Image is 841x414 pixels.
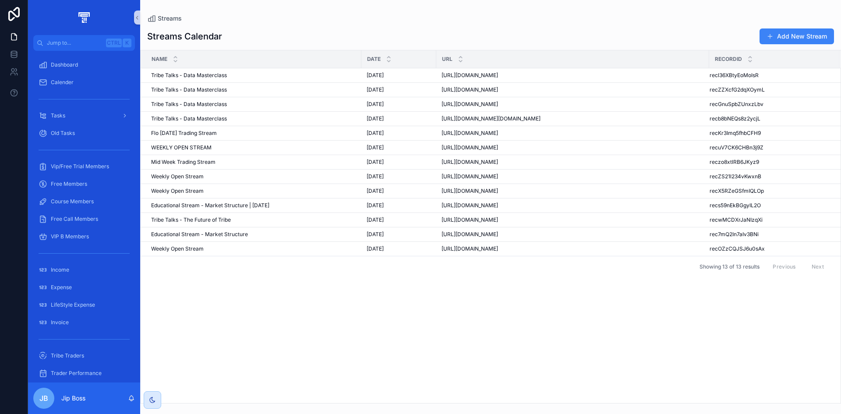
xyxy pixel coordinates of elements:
a: Vip/Free Trial Members [33,159,135,174]
span: Calender [51,79,74,86]
a: recKr3Imq5fhbCFH9 [710,130,829,137]
a: Weekly Open Stream [151,188,356,195]
a: [DATE] [367,245,431,252]
a: [DATE] [367,115,431,122]
span: K [124,39,131,46]
a: Income [33,262,135,278]
a: [DATE] [367,216,431,223]
a: recuV7CK6CHBn3j9Z [710,144,829,151]
span: recuV7CK6CHBn3j9Z [710,144,763,151]
a: Tribe Talks - Data Masterclass [151,72,356,79]
a: [DATE] [367,72,431,79]
span: Tribe Talks - Data Masterclass [151,72,227,79]
span: [URL][DOMAIN_NAME] [442,202,498,209]
span: [URL][DOMAIN_NAME] [442,144,498,151]
span: recKr3Imq5fhbCFH9 [710,130,761,137]
span: [DATE] [367,130,384,137]
span: Dashboard [51,61,78,68]
span: [DATE] [367,245,384,252]
span: Tribe Talks - Data Masterclass [151,115,227,122]
span: [DATE] [367,101,384,108]
a: [URL][DOMAIN_NAME] [442,188,704,195]
span: Jump to... [47,39,102,46]
a: recX5RZeGSfmIQLOp [710,188,829,195]
a: Tribe Talks - Data Masterclass [151,115,356,122]
a: recl36XBtyEoMoIsR [710,72,829,79]
a: VIP B Members [33,229,135,244]
a: Mid Week Trading Stream [151,159,356,166]
a: Trader Performance [33,365,135,381]
span: Mid Week Trading Stream [151,159,216,166]
span: Free Call Members [51,216,98,223]
span: WEEKLY OPEN STREAM [151,144,212,151]
a: Course Members [33,194,135,209]
span: Income [51,266,69,273]
a: [DATE] [367,86,431,93]
span: Flo [DATE] Trading Stream [151,130,217,137]
span: JB [39,393,48,403]
a: Expense [33,280,135,295]
a: rec7mQ2In7aIv3BNi [710,231,829,238]
span: [DATE] [367,188,384,195]
span: [DATE] [367,159,384,166]
span: recs59nEkBGgyIL2O [710,202,761,209]
span: Date [367,56,381,63]
span: VIP B Members [51,233,89,240]
span: Weekly Open Stream [151,173,204,180]
a: [URL][DOMAIN_NAME][DOMAIN_NAME] [442,115,704,122]
a: LifeStyle Expense [33,297,135,313]
span: RecordID [715,56,742,63]
a: recOZzCQJSJ6u0sAx [710,245,829,252]
span: [URL][DOMAIN_NAME] [442,72,498,79]
a: [DATE] [367,130,431,137]
a: WEEKLY OPEN STREAM [151,144,356,151]
a: recs59nEkBGgyIL2O [710,202,829,209]
span: [DATE] [367,72,384,79]
a: Streams [147,14,182,23]
a: [URL][DOMAIN_NAME] [442,144,704,151]
span: Tribe Talks - The Future of Tribe [151,216,231,223]
a: Educational Stream - Market Structure | [DATE] [151,202,356,209]
a: Tribe Traders [33,348,135,364]
span: Weekly Open Stream [151,188,204,195]
a: Tribe Talks - Data Masterclass [151,86,356,93]
span: [URL][DOMAIN_NAME] [442,231,498,238]
span: [DATE] [367,231,384,238]
button: Jump to...CtrlK [33,35,135,51]
span: recb8bNEQs8z2ycjL [710,115,760,122]
span: [DATE] [367,86,384,93]
span: [URL][DOMAIN_NAME] [442,188,498,195]
span: recOZzCQJSJ6u0sAx [710,245,765,252]
span: rec7mQ2In7aIv3BNi [710,231,759,238]
span: [DATE] [367,216,384,223]
a: [DATE] [367,231,431,238]
a: [URL][DOMAIN_NAME] [442,231,704,238]
span: recZZXcfG2dqXOymL [710,86,765,93]
span: [DATE] [367,202,384,209]
a: Free Members [33,176,135,192]
a: [DATE] [367,159,431,166]
a: recGnuSpbZUnxzLbv [710,101,829,108]
a: [DATE] [367,101,431,108]
a: [DATE] [367,188,431,195]
a: Educational Stream - Market Structure [151,231,356,238]
span: Tribe Talks - Data Masterclass [151,101,227,108]
span: recl36XBtyEoMoIsR [710,72,759,79]
span: recX5RZeGSfmIQLOp [710,188,764,195]
span: Trader Performance [51,370,102,377]
a: [DATE] [367,144,431,151]
span: Tribe Traders [51,352,84,359]
span: recGnuSpbZUnxzLbv [710,101,763,108]
a: [DATE] [367,173,431,180]
span: reczo8xtlRB6JKyz9 [710,159,759,166]
span: Free Members [51,180,87,188]
span: Expense [51,284,72,291]
h1: Streams Calendar [147,30,222,42]
span: Streams [158,14,182,23]
button: Add New Stream [760,28,834,44]
span: [URL][DOMAIN_NAME] [442,130,498,137]
a: [URL][DOMAIN_NAME] [442,86,704,93]
span: [URL][DOMAIN_NAME] [442,86,498,93]
span: Name [152,56,167,63]
a: Tribe Talks - Data Masterclass [151,101,356,108]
